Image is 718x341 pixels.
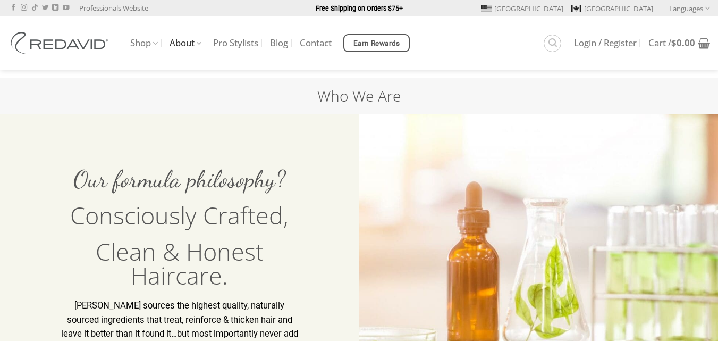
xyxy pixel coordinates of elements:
bdi: 0.00 [671,37,695,49]
a: Pro Stylists [213,34,258,53]
a: Follow on LinkedIn [52,4,58,12]
a: About [170,33,201,54]
span: Earn Rewards [353,38,400,49]
h3: Consciously Crafted, [61,203,298,227]
span: Login / Register [574,39,637,47]
a: Follow on YouTube [63,4,69,12]
a: Contact [300,34,332,53]
a: [GEOGRAPHIC_DATA] [481,1,563,16]
h3: Clean & Honest Haircare. [61,239,298,287]
a: Follow on Facebook [10,4,16,12]
a: Shop [130,33,158,54]
a: Follow on Instagram [21,4,27,12]
a: Cart /$0.00 [648,31,710,55]
a: Login / Register [574,34,637,53]
a: Earn Rewards [343,34,410,52]
img: REDAVID Salon Products | United States [8,32,114,54]
span: $ [671,37,677,49]
h1: Who We Are [317,86,401,106]
a: Follow on TikTok [31,4,38,12]
a: Follow on Twitter [42,4,48,12]
strong: Free Shipping on Orders $75+ [316,4,403,12]
span: Our formula philosophy? [73,165,286,194]
a: Search [544,35,561,52]
a: Languages [669,1,710,16]
span: Cart / [648,39,695,47]
a: Blog [270,34,288,53]
a: [GEOGRAPHIC_DATA] [571,1,653,16]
